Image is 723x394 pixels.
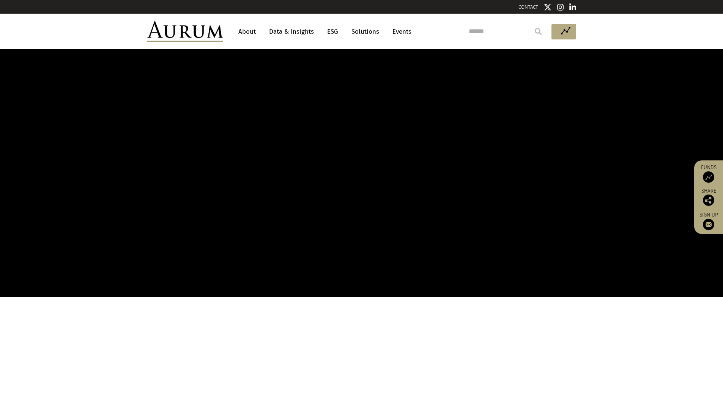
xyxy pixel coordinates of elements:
img: Aurum [147,21,223,42]
img: Twitter icon [544,3,551,11]
img: Access Funds [703,171,714,183]
div: Share [698,188,719,206]
a: Funds [698,164,719,183]
a: ESG [323,25,342,39]
input: Submit [531,24,546,39]
a: Events [389,25,411,39]
a: Data & Insights [265,25,318,39]
a: Solutions [348,25,383,39]
img: Share this post [703,195,714,206]
img: Sign up to our newsletter [703,219,714,230]
a: CONTACT [518,4,538,10]
img: Linkedin icon [569,3,576,11]
img: Instagram icon [557,3,564,11]
a: About [235,25,260,39]
a: Sign up [698,212,719,230]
